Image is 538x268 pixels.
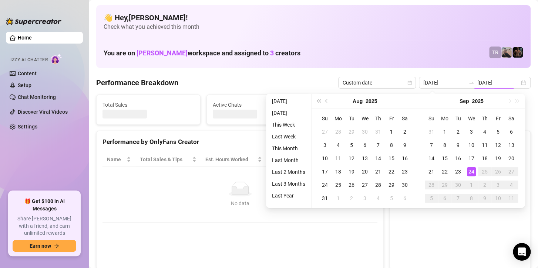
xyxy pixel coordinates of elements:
span: arrow-right [54,243,59,248]
span: Messages Sent [323,101,414,109]
a: Discover Viral Videos [18,109,68,115]
span: swap-right [468,80,474,86]
a: Home [18,35,32,41]
span: Chat Conversion [321,155,367,164]
a: Settings [18,124,37,130]
span: 3 [270,49,274,57]
h1: You are on workspace and assigned to creators [104,49,300,57]
span: Earn now [30,243,51,249]
th: Name [102,152,135,167]
th: Sales / Hour [266,152,316,167]
a: Chat Monitoring [18,94,56,100]
div: Performance by OnlyFans Creator [102,137,377,147]
span: Total Sales & Tips [140,155,191,164]
span: calendar [407,80,412,85]
img: AI Chatter [51,54,62,64]
th: Total Sales & Tips [135,152,201,167]
span: [PERSON_NAME] [137,49,188,57]
span: Custom date [343,77,411,88]
input: End date [477,79,519,87]
img: LC [501,47,512,58]
span: Sales / Hour [271,155,306,164]
h4: Performance Breakdown [96,78,178,88]
span: Izzy AI Chatter [10,56,48,63]
span: Total Sales [102,101,194,109]
span: Name [107,155,125,164]
h4: 👋 Hey, [PERSON_NAME] ! [104,13,523,23]
span: 🎁 Get $100 in AI Messages [13,198,76,212]
div: Sales by OnlyFans Creator [396,137,524,147]
a: Content [18,71,37,76]
span: Share [PERSON_NAME] with a friend, and earn unlimited rewards [13,215,76,237]
th: Chat Conversion [316,152,377,167]
a: Setup [18,82,31,88]
span: Check what you achieved this month [104,23,523,31]
img: Trent [512,47,523,58]
button: Earn nowarrow-right [13,240,76,252]
img: logo-BBDzfeDw.svg [6,18,61,25]
div: Open Intercom Messenger [513,243,531,261]
span: Active Chats [213,101,305,109]
span: to [468,80,474,86]
div: No data [110,199,370,207]
div: Est. Hours Worked [205,155,256,164]
input: Start date [423,79,465,87]
span: TR [492,48,498,56]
